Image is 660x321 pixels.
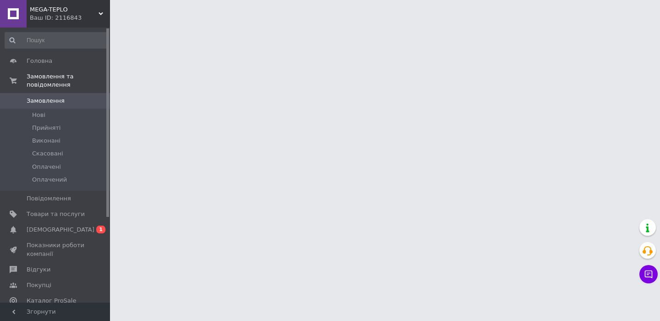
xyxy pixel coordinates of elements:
span: Оплачені [32,163,61,171]
span: Відгуки [27,266,50,274]
span: [DEMOGRAPHIC_DATA] [27,226,94,234]
span: Повідомлення [27,194,71,203]
div: Ваш ID: 2116843 [30,14,110,22]
span: Покупці [27,281,51,289]
span: Товари та послуги [27,210,85,218]
button: Чат з покупцем [639,265,658,283]
span: 1 [96,226,105,233]
span: Виконані [32,137,60,145]
span: Показники роботи компанії [27,241,85,258]
span: Прийняті [32,124,60,132]
span: Оплачений [32,176,67,184]
span: Головна [27,57,52,65]
span: Замовлення [27,97,65,105]
span: MEGA-TEPLO [30,6,99,14]
input: Пошук [5,32,108,49]
span: Нові [32,111,45,119]
span: Замовлення та повідомлення [27,72,110,89]
span: Каталог ProSale [27,297,76,305]
span: Скасовані [32,149,63,158]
